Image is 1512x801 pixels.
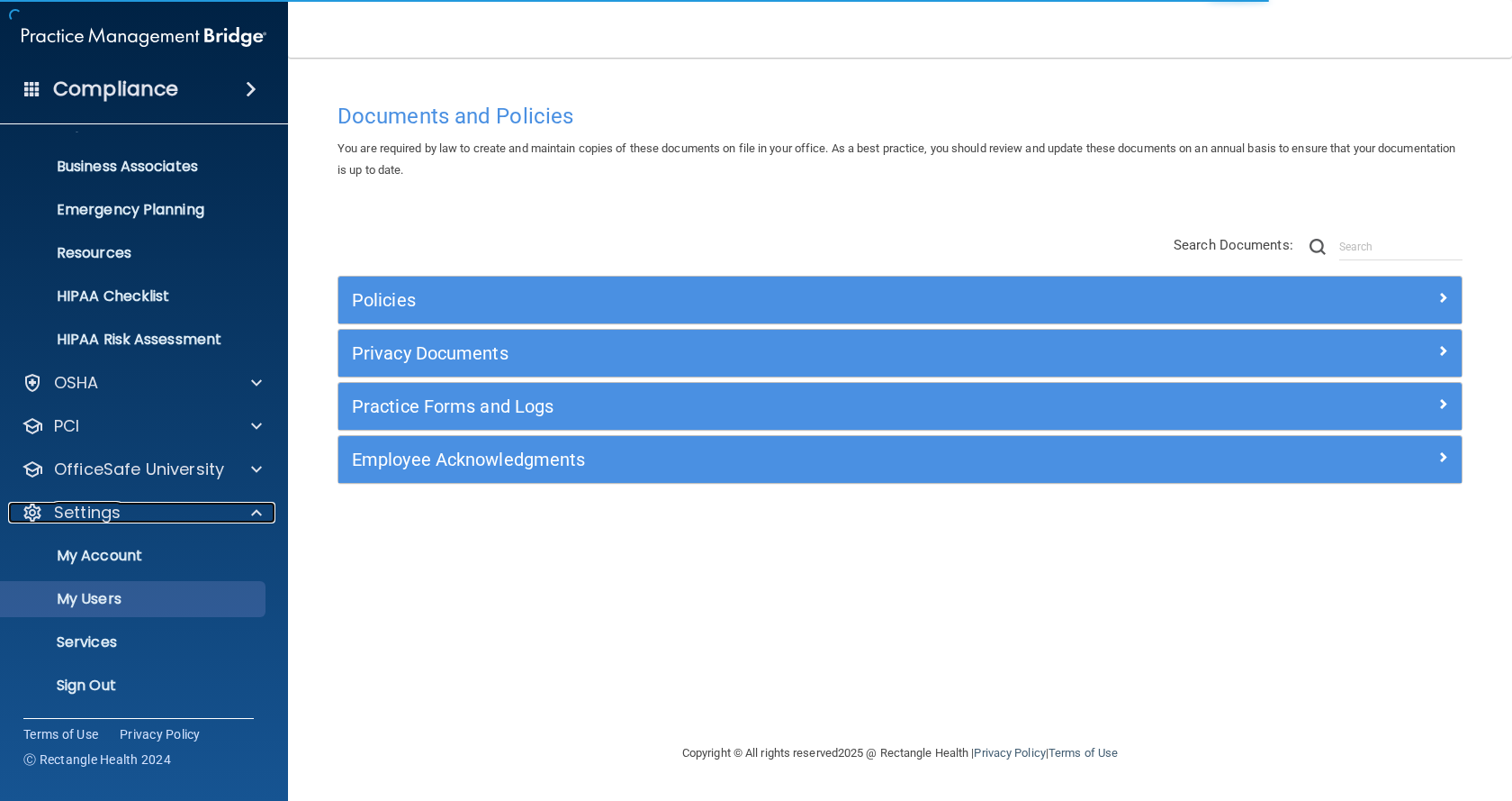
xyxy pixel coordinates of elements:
h5: Employee Acknowledgments [352,450,1167,469]
p: My Account [12,547,257,565]
a: Terms of Use [1048,746,1118,760]
iframe: Drift Widget Chat Controller [1201,673,1490,745]
a: Practice Forms and Logs [352,392,1448,421]
p: OfficeSafe University [54,459,224,480]
p: PCI [54,415,79,437]
p: HIPAA Checklist [12,287,257,305]
p: Services [12,633,257,651]
img: PMB logo [22,19,266,55]
h4: Compliance [53,77,178,102]
p: Sign Out [12,677,257,695]
h5: Practice Forms and Logs [352,396,1167,416]
div: Copyright © All rights reserved 2025 @ Rectangle Health | | [571,724,1228,782]
span: Ⓒ Rectangle Health 2024 [23,751,171,769]
input: Search [1339,233,1462,260]
span: You are required by law to create and maintain copies of these documents on file in your office. ... [337,141,1455,177]
img: ic-search.3b580494.png [1309,239,1326,255]
a: Privacy Documents [352,339,1448,368]
p: HIPAA Risk Assessment [12,331,257,349]
h5: Policies [352,290,1167,310]
h5: Privacy Documents [352,343,1167,363]
p: Business Associates [12,158,257,176]
a: Terms of Use [23,725,98,743]
p: Report an Incident [12,114,257,132]
p: Settings [54,502,121,523]
a: Privacy Policy [974,746,1045,760]
a: PCI [22,415,262,437]
p: Emergency Planning [12,201,257,219]
a: Settings [22,502,262,523]
a: Employee Acknowledgments [352,445,1448,474]
a: Policies [352,286,1448,314]
p: OSHA [54,372,99,394]
span: Search Documents: [1174,237,1293,253]
a: OfficeSafe University [22,459,262,480]
p: My Users [12,590,257,608]
h4: Documents and Policies [337,105,1462,128]
p: Resources [12,244,257,262]
a: Privacy Policy [120,725,201,743]
a: OSHA [22,372,262,394]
